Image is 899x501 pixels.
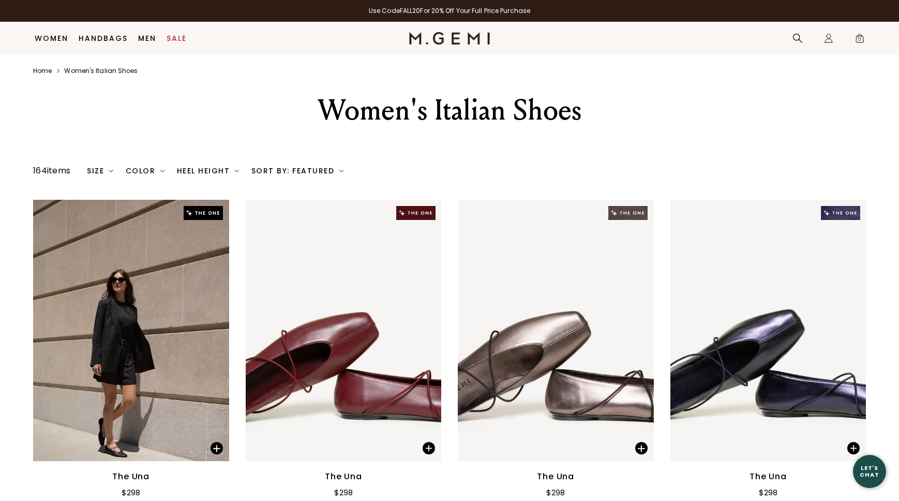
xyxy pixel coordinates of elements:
a: Home [33,67,52,75]
img: chevron-down.svg [339,169,343,173]
a: Handbags [79,34,128,42]
a: Sale [167,34,187,42]
img: The One tag [184,206,223,220]
div: 164 items [33,165,70,177]
img: The Una [670,200,866,461]
img: The Una [458,200,654,461]
span: 0 [855,35,865,46]
div: The Una [750,470,787,483]
div: The Una [325,470,362,483]
img: The Una [246,200,442,461]
img: chevron-down.svg [235,169,239,173]
a: Women's italian shoes [64,67,138,75]
div: Sort By: Featured [251,167,343,175]
div: $298 [546,487,565,499]
div: $298 [334,487,353,499]
img: M.Gemi [409,32,490,45]
strong: FALL20 [400,6,421,15]
div: $298 [759,487,777,499]
div: The Una [537,470,574,483]
div: Let's Chat [853,465,886,478]
a: Women [35,34,68,42]
div: Women's Italian Shoes [270,92,629,129]
img: The Una [33,200,229,461]
div: Size [87,167,113,175]
div: $298 [122,487,140,499]
div: Color [126,167,164,175]
img: chevron-down.svg [160,169,164,173]
img: chevron-down.svg [109,169,113,173]
a: Men [138,34,156,42]
div: Heel Height [177,167,239,175]
div: The Una [112,470,149,483]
